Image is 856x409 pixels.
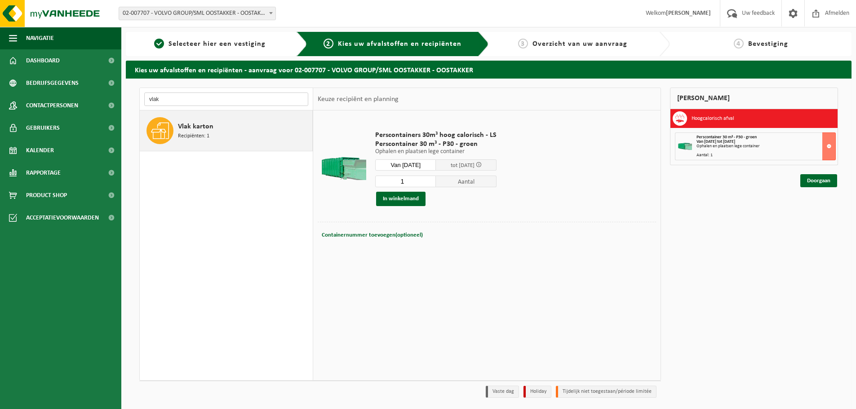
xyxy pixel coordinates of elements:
span: Overzicht van uw aanvraag [532,40,627,48]
span: Bedrijfsgegevens [26,72,79,94]
span: 1 [154,39,164,48]
li: Tijdelijk niet toegestaan/période limitée [556,386,656,398]
span: tot [DATE] [451,163,475,168]
span: Aantal [436,176,497,187]
div: Aantal: 1 [696,153,835,158]
span: Navigatie [26,27,54,49]
div: [PERSON_NAME] [670,88,838,109]
span: Vlak karton [178,121,213,132]
p: Ophalen en plaatsen lege container [375,149,497,155]
span: Perscontainer 30 m³ - P30 - groen [696,135,757,140]
div: Ophalen en plaatsen lege container [696,144,835,149]
span: Recipiënten: 1 [178,132,209,141]
span: Bevestiging [748,40,788,48]
a: Doorgaan [800,174,837,187]
div: Keuze recipiënt en planning [313,88,403,110]
span: Contactpersonen [26,94,78,117]
span: 2 [324,39,333,48]
li: Holiday [523,386,551,398]
li: Vaste dag [486,386,519,398]
h3: Hoogcalorisch afval [692,111,734,126]
strong: Van [DATE] tot [DATE] [696,139,735,144]
span: Kies uw afvalstoffen en recipiënten [338,40,461,48]
span: 4 [734,39,744,48]
a: 1Selecteer hier een vestiging [130,39,289,49]
span: Perscontainers 30m³ hoog calorisch - LS [375,131,497,140]
span: 02-007707 - VOLVO GROUP/SML OOSTAKKER - OOSTAKKER [119,7,276,20]
span: Dashboard [26,49,60,72]
button: In winkelmand [376,192,426,206]
span: Product Shop [26,184,67,207]
button: Vlak karton Recipiënten: 1 [140,110,313,151]
span: Rapportage [26,162,61,184]
span: Kalender [26,139,54,162]
span: Perscontainer 30 m³ - P30 - groen [375,140,497,149]
span: 3 [518,39,528,48]
button: Containernummer toevoegen(optioneel) [321,229,424,242]
input: Selecteer datum [375,159,436,171]
span: Selecteer hier een vestiging [169,40,266,48]
strong: [PERSON_NAME] [666,10,711,17]
span: Gebruikers [26,117,60,139]
span: Acceptatievoorwaarden [26,207,99,229]
h2: Kies uw afvalstoffen en recipiënten - aanvraag voor 02-007707 - VOLVO GROUP/SML OOSTAKKER - OOSTA... [126,61,852,78]
span: 02-007707 - VOLVO GROUP/SML OOSTAKKER - OOSTAKKER [119,7,275,20]
input: Materiaal zoeken [144,92,308,106]
span: Containernummer toevoegen(optioneel) [322,232,423,238]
